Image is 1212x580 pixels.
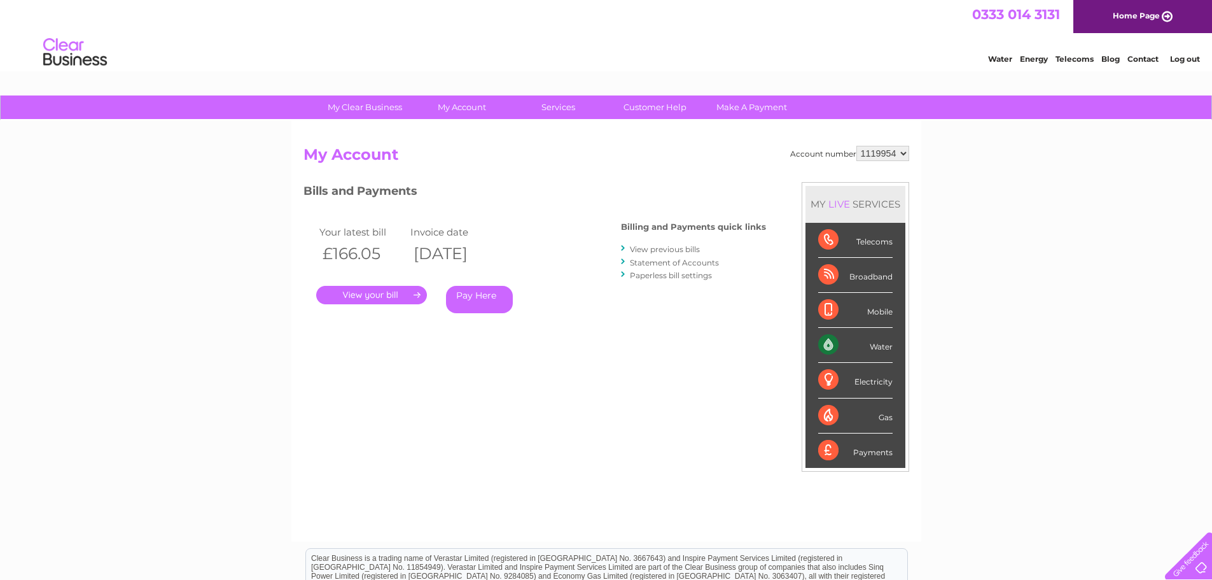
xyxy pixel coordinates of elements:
[1127,54,1159,64] a: Contact
[826,198,853,210] div: LIVE
[1170,54,1200,64] a: Log out
[316,286,427,304] a: .
[407,241,499,267] th: [DATE]
[506,95,611,119] a: Services
[805,186,905,222] div: MY SERVICES
[316,241,408,267] th: £166.05
[446,286,513,313] a: Pay Here
[603,95,707,119] a: Customer Help
[630,271,712,280] a: Paperless bill settings
[818,363,893,398] div: Electricity
[818,293,893,328] div: Mobile
[306,7,907,62] div: Clear Business is a trading name of Verastar Limited (registered in [GEOGRAPHIC_DATA] No. 3667643...
[818,223,893,258] div: Telecoms
[43,33,108,72] img: logo.png
[988,54,1012,64] a: Water
[630,244,700,254] a: View previous bills
[818,399,893,434] div: Gas
[1020,54,1048,64] a: Energy
[790,146,909,161] div: Account number
[316,223,408,241] td: Your latest bill
[303,182,766,204] h3: Bills and Payments
[818,434,893,468] div: Payments
[818,328,893,363] div: Water
[630,258,719,267] a: Statement of Accounts
[407,223,499,241] td: Invoice date
[312,95,417,119] a: My Clear Business
[621,222,766,232] h4: Billing and Payments quick links
[1101,54,1120,64] a: Blog
[972,6,1060,22] a: 0333 014 3131
[303,146,909,170] h2: My Account
[409,95,514,119] a: My Account
[1055,54,1094,64] a: Telecoms
[699,95,804,119] a: Make A Payment
[818,258,893,293] div: Broadband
